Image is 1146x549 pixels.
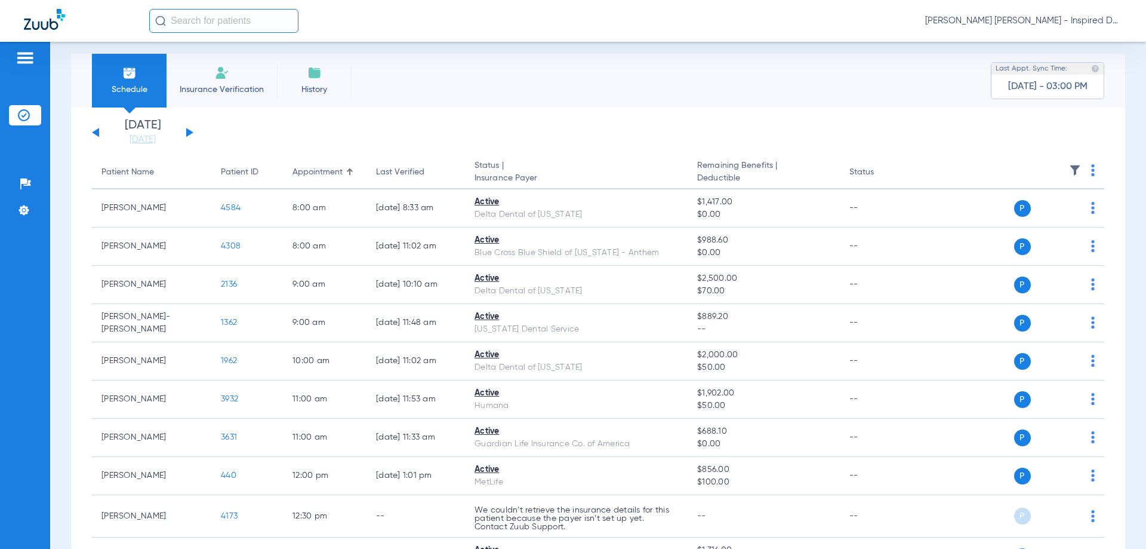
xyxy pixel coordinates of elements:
td: [PERSON_NAME] [92,457,211,495]
td: 8:00 AM [283,228,366,266]
img: Zuub Logo [24,9,65,30]
td: [PERSON_NAME] [92,381,211,419]
img: x.svg [1064,202,1076,214]
span: 4173 [221,512,238,520]
span: $50.00 [697,361,830,374]
span: 4308 [221,242,241,250]
img: x.svg [1064,393,1076,405]
div: Appointment [292,166,357,179]
span: P [1014,200,1031,217]
td: -- [840,495,920,538]
td: -- [840,381,920,419]
td: [DATE] 11:53 AM [366,381,465,419]
span: P [1014,315,1031,332]
span: 1362 [221,318,237,327]
img: group-dot-blue.svg [1091,202,1095,214]
div: Patient Name [101,166,202,179]
span: Deductible [697,172,830,185]
div: Patient Name [101,166,154,179]
span: $889.20 [697,311,830,323]
div: Active [475,464,678,476]
img: x.svg [1064,510,1076,522]
div: Patient ID [221,166,258,179]
td: [DATE] 8:33 AM [366,189,465,228]
span: Insurance Verification [175,84,268,96]
td: -- [840,228,920,266]
img: group-dot-blue.svg [1091,393,1095,405]
img: x.svg [1064,470,1076,481]
td: [PERSON_NAME] [92,189,211,228]
td: [PERSON_NAME] [92,495,211,538]
div: Blue Cross Blue Shield of [US_STATE] - Anthem [475,247,678,259]
td: 8:00 AM [283,189,366,228]
span: 440 [221,471,236,480]
div: Active [475,387,678,400]
div: Active [475,272,678,285]
span: $0.00 [697,208,830,221]
img: x.svg [1064,278,1076,290]
div: Guardian Life Insurance Co. of America [475,438,678,450]
td: [PERSON_NAME] [92,419,211,457]
span: 3631 [221,433,237,441]
td: -- [840,457,920,495]
img: last sync help info [1091,65,1099,73]
td: 12:30 PM [283,495,366,538]
div: Delta Dental of [US_STATE] [475,208,678,221]
span: $688.10 [697,425,830,438]
img: Schedule [122,66,137,80]
div: Active [475,349,678,361]
img: x.svg [1064,317,1076,329]
div: Active [475,311,678,323]
img: group-dot-blue.svg [1091,164,1095,176]
span: $0.00 [697,438,830,450]
input: Search for patients [149,9,298,33]
img: group-dot-blue.svg [1091,278,1095,290]
span: Schedule [101,84,158,96]
span: 2136 [221,280,237,289]
td: [PERSON_NAME]-[PERSON_NAME] [92,304,211,342]
span: Last Appt. Sync Time: [996,63,1067,75]
span: 3932 [221,395,238,403]
td: [DATE] 11:02 AM [366,342,465,381]
div: Active [475,234,678,247]
span: Insurance Payer [475,172,678,185]
div: [US_STATE] Dental Service [475,323,678,336]
td: -- [840,189,920,228]
div: MetLife [475,476,678,489]
span: $2,000.00 [697,349,830,361]
img: group-dot-blue.svg [1091,470,1095,481]
img: x.svg [1064,431,1076,443]
img: group-dot-blue.svg [1091,355,1095,367]
span: P [1014,353,1031,370]
td: [PERSON_NAME] [92,228,211,266]
td: -- [840,342,920,381]
span: [DATE] - 03:00 PM [1008,81,1088,93]
img: x.svg [1064,355,1076,367]
td: 11:00 AM [283,419,366,457]
div: Active [475,425,678,438]
img: group-dot-blue.svg [1091,317,1095,329]
th: Status [840,156,920,189]
div: Delta Dental of [US_STATE] [475,361,678,374]
img: x.svg [1064,240,1076,252]
td: [PERSON_NAME] [92,266,211,304]
div: Last Verified [376,166,424,179]
div: Patient ID [221,166,273,179]
span: $988.60 [697,234,830,247]
div: Appointment [292,166,343,179]
div: Humana [475,400,678,412]
span: 1962 [221,357,237,365]
th: Remaining Benefits | [688,156,839,189]
a: [DATE] [107,134,178,146]
iframe: Chat Widget [1086,492,1146,549]
td: 9:00 AM [283,266,366,304]
span: P [1014,277,1031,293]
span: $0.00 [697,247,830,259]
td: -- [840,304,920,342]
img: Manual Insurance Verification [215,66,229,80]
td: 9:00 AM [283,304,366,342]
img: filter.svg [1069,164,1081,176]
div: Active [475,196,678,208]
span: -- [697,323,830,336]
